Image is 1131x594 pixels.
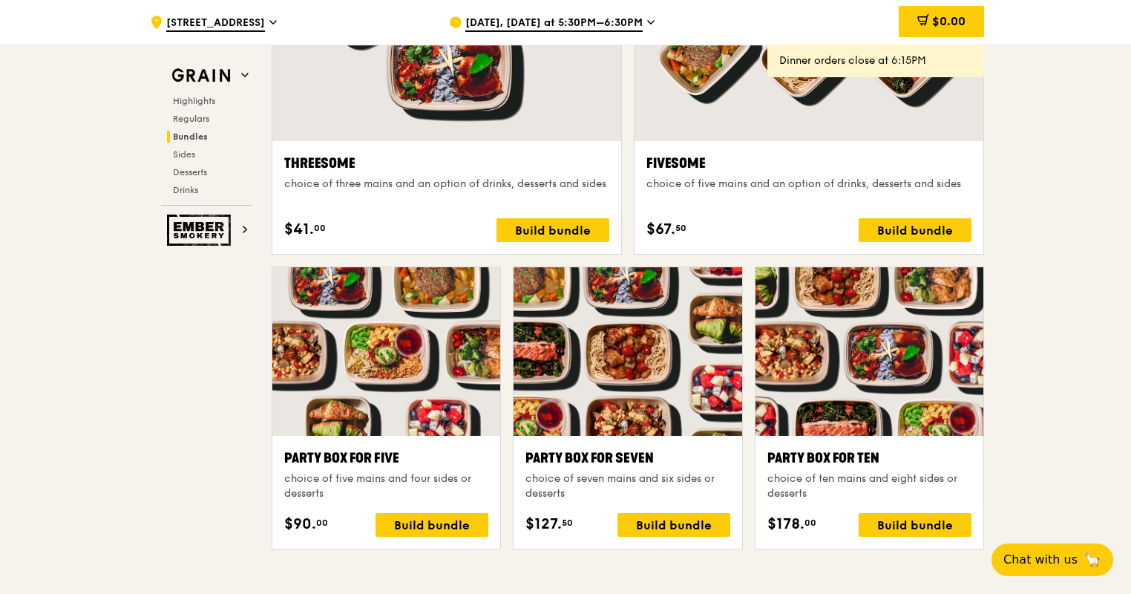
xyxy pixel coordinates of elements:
img: Ember Smokery web logo [167,215,235,246]
span: 00 [804,517,816,529]
span: 00 [314,222,326,234]
span: [DATE], [DATE] at 5:30PM–6:30PM [465,16,643,32]
span: Regulars [173,114,209,124]
span: Chat with us [1003,551,1078,569]
div: Build bundle [859,513,971,537]
div: Build bundle [859,218,971,242]
div: choice of seven mains and six sides or desserts [525,471,730,501]
span: Bundles [173,131,208,142]
span: Highlights [173,96,215,106]
div: Build bundle [376,513,488,537]
span: $41. [284,218,314,241]
span: [STREET_ADDRESS] [166,16,265,32]
div: Build bundle [617,513,730,537]
span: $178. [767,513,804,535]
div: Party Box for Seven [525,448,730,469]
span: $90. [284,513,316,535]
span: $127. [525,513,562,535]
span: 00 [316,517,328,529]
div: choice of five mains and an option of drinks, desserts and sides [646,177,971,192]
span: 50 [562,517,573,529]
div: Dinner orders close at 6:15PM [779,53,972,68]
div: Build bundle [496,218,609,242]
div: choice of five mains and four sides or desserts [284,471,488,501]
div: Party Box for Five [284,448,488,469]
span: $0.00 [932,14,966,28]
span: Desserts [173,167,207,177]
div: choice of three mains and an option of drinks, desserts and sides [284,177,609,192]
div: Party Box for Ten [767,448,971,469]
span: Sides [173,149,195,160]
div: choice of ten mains and eight sides or desserts [767,471,971,501]
span: $67. [646,218,675,241]
div: Fivesome [646,153,971,174]
span: 🦙 [1084,551,1101,569]
button: Chat with us🦙 [991,544,1113,576]
span: Drinks [173,185,198,195]
img: Grain web logo [167,62,235,89]
div: Threesome [284,153,609,174]
span: 50 [675,222,686,234]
